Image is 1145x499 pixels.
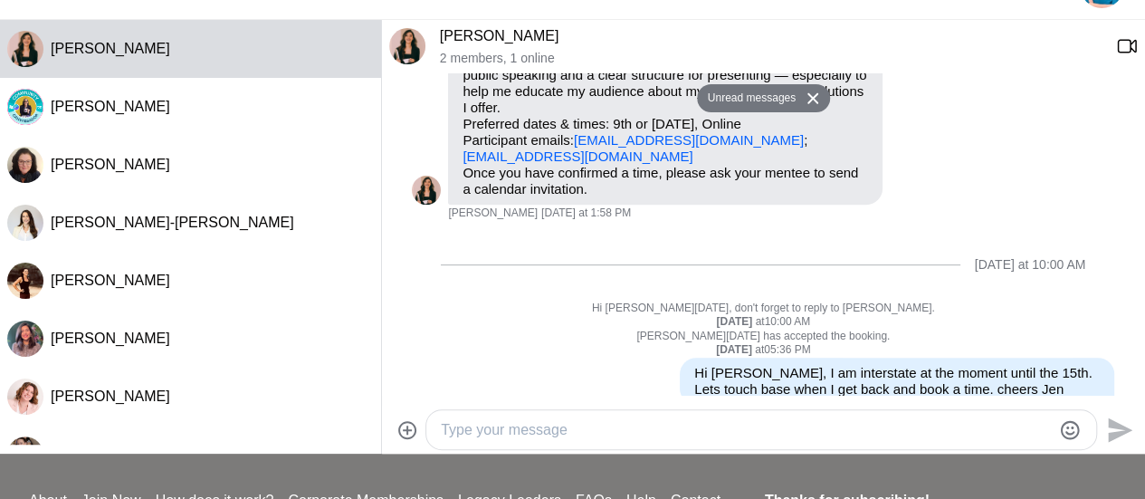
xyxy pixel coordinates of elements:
[7,147,43,183] img: A
[7,263,43,299] div: Kristy Eagleton
[574,132,804,148] a: [EMAIL_ADDRESS][DOMAIN_NAME]
[7,31,43,67] div: Mariana Queiroz
[7,379,43,415] div: Amanda Greenman
[51,157,170,172] span: [PERSON_NAME]
[463,165,868,197] p: Once you have confirmed a time, please ask your mentee to send a calendar invitation.
[694,365,1100,398] p: Hi [PERSON_NAME], I am interstate at the moment until the 15th. Lets touch base when I get back a...
[389,28,425,64] img: M
[7,321,43,357] img: J
[412,343,1114,358] div: at 05:36 PM
[51,41,170,56] span: [PERSON_NAME]
[7,379,43,415] img: A
[440,28,559,43] a: [PERSON_NAME]
[541,206,631,221] time: 2025-10-05T02:58:10.613Z
[7,89,43,125] img: M
[7,205,43,241] img: J
[7,205,43,241] div: Janelle Kee-Sue
[697,84,801,113] button: Unread messages
[412,176,441,205] div: Mariana Queiroz
[412,315,1114,330] div: at 10:00 AM
[51,331,170,346] span: [PERSON_NAME]
[7,321,43,357] div: Jill Absolom
[463,149,692,164] a: [EMAIL_ADDRESS][DOMAIN_NAME]
[7,437,43,473] div: Jane Hacquoil
[51,99,170,114] span: [PERSON_NAME]
[51,273,170,288] span: [PERSON_NAME]
[7,437,43,473] img: J
[412,176,441,205] img: M
[7,147,43,183] div: Annette Rudd
[716,343,755,356] strong: [DATE]
[51,389,170,404] span: [PERSON_NAME]
[7,263,43,299] img: K
[1059,419,1081,441] button: Emoji picker
[1097,409,1138,450] button: Send
[975,257,1086,273] div: [DATE] at 10:00 AM
[412,330,1114,344] p: [PERSON_NAME][DATE] has accepted the booking.
[440,51,1102,66] p: 2 members , 1 online
[412,302,1114,316] p: Hi [PERSON_NAME][DATE], don't forget to reply to [PERSON_NAME].
[441,419,1051,441] textarea: Type your message
[389,28,425,64] div: Mariana Queiroz
[7,89,43,125] div: Marie Fox
[448,206,538,221] span: [PERSON_NAME]
[716,315,755,328] strong: [DATE]
[51,215,294,230] span: [PERSON_NAME]-[PERSON_NAME]
[7,31,43,67] img: M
